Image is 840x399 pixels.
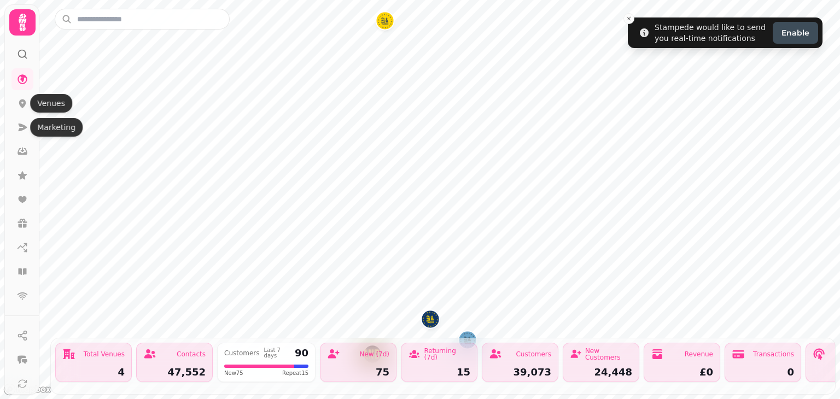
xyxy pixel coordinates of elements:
span: New 75 [224,369,243,377]
div: 4 [62,367,125,377]
button: Tap & Tandoor Portsmouth [459,331,476,349]
div: Contacts [177,351,206,357]
div: Revenue [685,351,713,357]
div: Customers [224,350,260,356]
div: Venues [30,94,72,113]
button: Enable [773,22,818,44]
a: Mapbox logo [3,383,51,396]
div: Stampede would like to send you real-time notifications [655,22,768,44]
div: 90 [295,348,308,358]
div: Total Venues [84,351,125,357]
div: 39,073 [489,367,551,377]
div: Customers [516,351,551,357]
button: Close toast [623,13,634,24]
button: Tap & Tandoor Southampton [422,310,439,328]
div: New (7d) [359,351,389,357]
div: £0 [651,367,713,377]
div: New Customers [585,348,632,361]
div: Map marker [459,331,476,352]
div: Marketing [30,118,83,137]
div: 75 [327,367,389,377]
span: Repeat 15 [282,369,308,377]
div: Transactions [753,351,794,357]
div: 0 [732,367,794,377]
div: 24,448 [570,367,632,377]
div: Last 7 days [264,348,290,359]
div: Map marker [422,310,439,331]
div: 15 [408,367,470,377]
div: 47,552 [143,367,206,377]
div: Returning (7d) [424,348,470,361]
